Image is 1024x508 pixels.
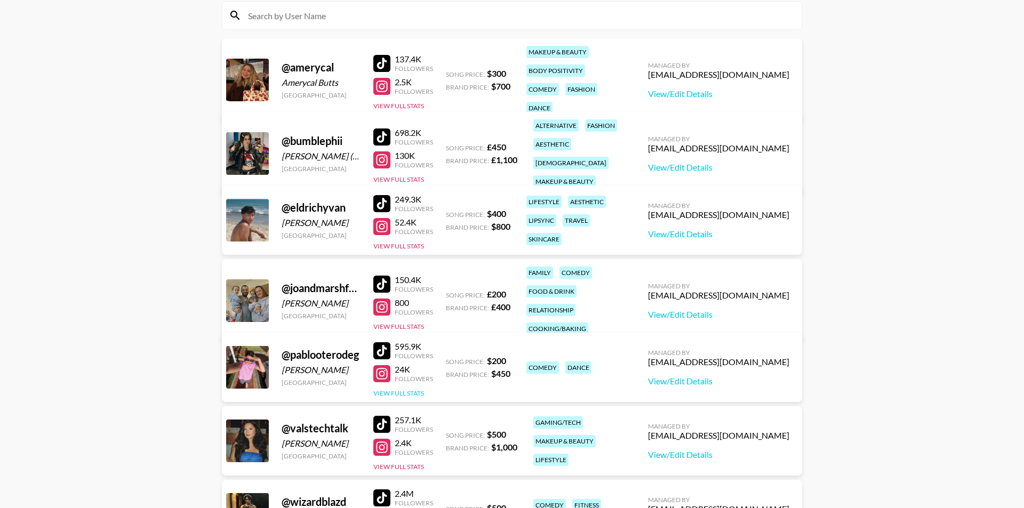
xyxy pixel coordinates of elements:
div: 52.4K [395,217,433,228]
span: Song Price: [446,144,485,152]
div: Followers [395,161,433,169]
div: Followers [395,228,433,236]
strong: £ 450 [487,142,506,152]
div: [PERSON_NAME] [282,217,361,228]
div: relationship [526,304,575,316]
div: gaming/tech [533,416,583,429]
a: View/Edit Details [648,162,789,173]
div: 800 [395,297,433,308]
div: [EMAIL_ADDRESS][DOMAIN_NAME] [648,209,789,220]
div: Managed By [648,135,789,143]
div: skincare [526,233,562,245]
div: makeup & beauty [526,46,589,58]
div: Followers [395,375,433,383]
div: Managed By [648,61,789,69]
div: makeup & beauty [533,435,596,447]
span: Song Price: [446,431,485,439]
strong: $ 400 [487,208,506,219]
div: [GEOGRAPHIC_DATA] [282,378,361,386]
a: View/Edit Details [648,229,789,239]
strong: $ 700 [491,81,510,91]
div: 24K [395,364,433,375]
span: Brand Price: [446,83,489,91]
strong: £ 200 [487,289,506,299]
button: View Full Stats [373,242,424,250]
input: Search by User Name [242,7,795,24]
div: [EMAIL_ADDRESS][DOMAIN_NAME] [648,290,789,301]
button: View Full Stats [373,322,424,330]
strong: $ 1,000 [491,442,517,452]
div: makeup & beauty [533,175,596,188]
div: Managed By [648,349,789,357]
div: Followers [395,308,433,316]
div: [EMAIL_ADDRESS][DOMAIN_NAME] [648,69,789,80]
div: Followers [395,499,433,507]
a: View/Edit Details [648,449,789,460]
div: Managed By [648,496,789,504]
div: Followers [395,64,433,72]
span: Song Price: [446,211,485,219]
div: family [526,267,553,279]
div: Managed By [648,201,789,209]
div: Followers [395,205,433,213]
button: View Full Stats [373,389,424,397]
span: Brand Price: [446,223,489,231]
div: comedy [526,83,559,95]
a: View/Edit Details [648,376,789,386]
strong: $ 450 [491,368,510,378]
div: Followers [395,425,433,433]
div: [EMAIL_ADDRESS][DOMAIN_NAME] [648,143,789,154]
div: Amerycal Butts [282,77,361,88]
div: aesthetic [568,196,606,208]
div: @ valstechtalk [282,422,361,435]
div: 2.5K [395,77,433,87]
div: food & drink [526,285,577,297]
a: View/Edit Details [648,88,789,99]
div: Followers [395,448,433,456]
strong: £ 1,100 [491,155,517,165]
div: travel [563,214,590,227]
div: 257.1K [395,415,433,425]
div: lifestyle [533,454,569,466]
div: [PERSON_NAME] [282,365,361,375]
span: Brand Price: [446,304,489,312]
strong: $ 200 [487,356,506,366]
span: Song Price: [446,358,485,366]
div: @ amerycal [282,61,361,74]
div: aesthetic [533,138,571,150]
div: [GEOGRAPHIC_DATA] [282,452,361,460]
div: lipsync [526,214,556,227]
div: dance [565,361,591,374]
div: @ joandmarshfamily [282,281,361,295]
div: [PERSON_NAME] (Bee) [PERSON_NAME] [282,151,361,162]
span: Brand Price: [446,157,489,165]
div: fashion [565,83,597,95]
button: View Full Stats [373,175,424,183]
strong: £ 400 [491,302,510,312]
div: Managed By [648,282,789,290]
div: Followers [395,285,433,293]
div: 130K [395,150,433,161]
div: comedy [526,361,559,374]
strong: $ 800 [491,221,510,231]
div: 150.4K [395,275,433,285]
div: lifestyle [526,196,562,208]
div: 2.4K [395,438,433,448]
div: [GEOGRAPHIC_DATA] [282,91,361,99]
div: Followers [395,87,433,95]
span: Song Price: [446,291,485,299]
div: [GEOGRAPHIC_DATA] [282,231,361,239]
div: Managed By [648,422,789,430]
div: Followers [395,352,433,360]
div: 595.9K [395,341,433,352]
div: 137.4K [395,54,433,64]
div: 698.2K [395,127,433,138]
div: [DEMOGRAPHIC_DATA] [533,157,609,169]
div: [GEOGRAPHIC_DATA] [282,312,361,320]
div: cooking/baking [526,322,588,335]
div: comedy [559,267,592,279]
div: [GEOGRAPHIC_DATA] [282,165,361,173]
span: Brand Price: [446,370,489,378]
button: View Full Stats [373,102,424,110]
div: alternative [533,119,579,132]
